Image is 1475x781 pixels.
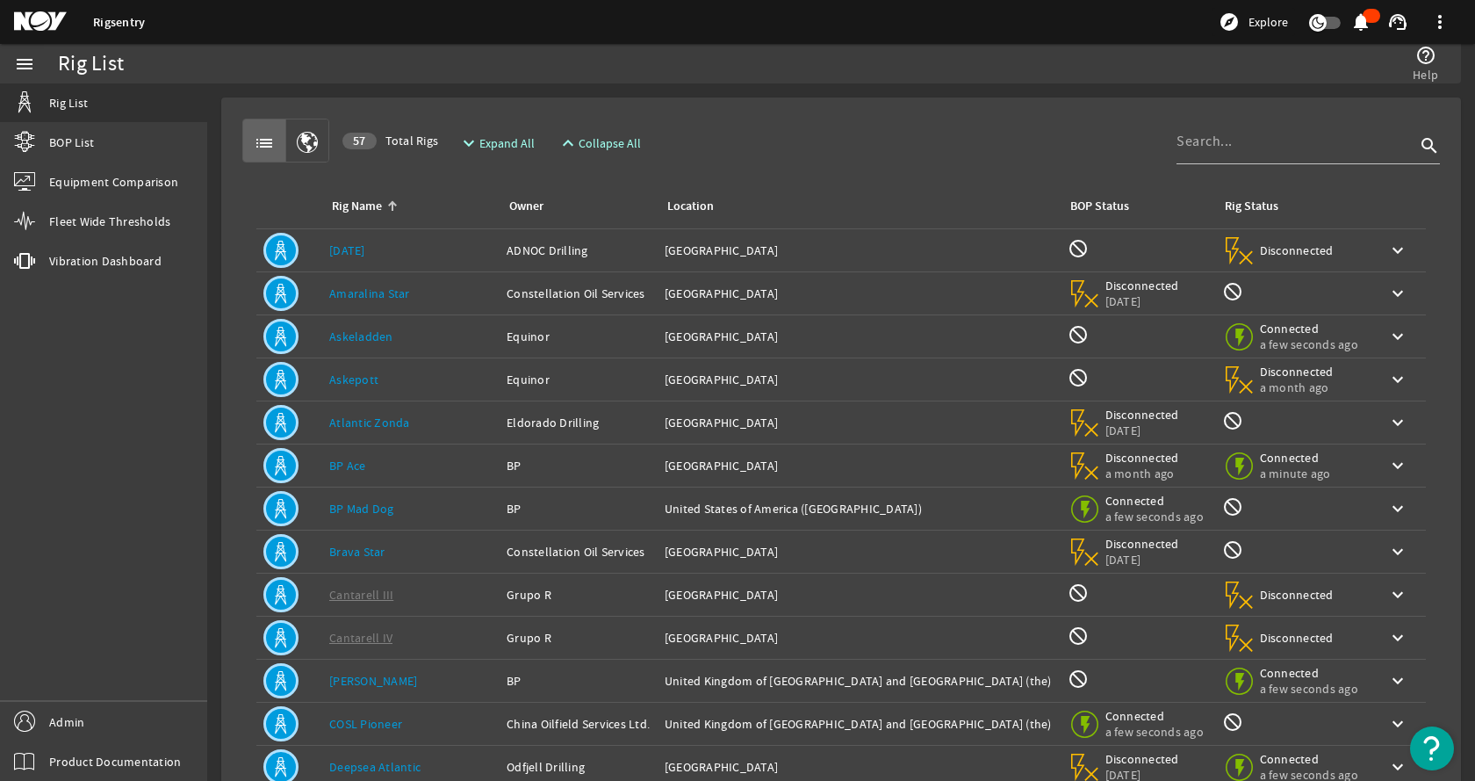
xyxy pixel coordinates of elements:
[1105,423,1180,438] span: [DATE]
[665,629,1054,647] div: [GEOGRAPHIC_DATA]
[49,713,84,731] span: Admin
[1105,708,1204,724] span: Connected
[93,14,145,31] a: Rigsentry
[507,371,651,388] div: Equinor
[1387,412,1408,433] mat-icon: keyboard_arrow_down
[1260,336,1358,352] span: a few seconds ago
[254,133,275,154] mat-icon: list
[1222,712,1243,733] mat-icon: Rig Monitoring not available for this rig
[1260,321,1358,336] span: Connected
[665,371,1054,388] div: [GEOGRAPHIC_DATA]
[507,328,651,345] div: Equinor
[329,673,417,689] a: [PERSON_NAME]
[1105,536,1180,552] span: Disconnected
[342,133,377,149] div: 57
[507,586,651,604] div: Grupo R
[1260,242,1335,258] span: Disconnected
[1387,11,1408,33] mat-icon: support_agent
[1105,724,1204,740] span: a few seconds ago
[1387,541,1408,562] mat-icon: keyboard_arrow_down
[329,759,421,775] a: Deepsea Atlantic
[1387,240,1408,261] mat-icon: keyboard_arrow_down
[507,629,651,647] div: Grupo R
[665,586,1054,604] div: [GEOGRAPHIC_DATA]
[1387,584,1408,605] mat-icon: keyboard_arrow_down
[1260,681,1358,697] span: a few seconds ago
[507,500,651,517] div: BP
[1410,727,1454,770] button: Open Resource Center
[1387,713,1408,734] mat-icon: keyboard_arrow_down
[49,213,170,230] span: Fleet Wide Thresholds
[451,127,542,159] button: Expand All
[1105,751,1180,767] span: Disconnected
[329,329,393,344] a: Askeladden
[329,716,402,732] a: COSL Pioneer
[1260,364,1335,380] span: Disconnected
[329,630,392,646] a: Cantarell IV
[665,285,1054,302] div: [GEOGRAPHIC_DATA]
[1387,283,1408,304] mat-icon: keyboard_arrow_down
[49,94,88,112] span: Rig List
[665,197,1047,216] div: Location
[665,715,1054,733] div: United Kingdom of [GEOGRAPHIC_DATA] and [GEOGRAPHIC_DATA] (the)
[507,242,651,259] div: ADNOC Drilling
[1070,197,1129,216] div: BOP Status
[329,242,365,258] a: [DATE]
[1222,496,1243,517] mat-icon: Rig Monitoring not available for this rig
[665,543,1054,560] div: [GEOGRAPHIC_DATA]
[507,543,651,560] div: Constellation Oil Services
[329,501,394,517] a: BP Mad Dog
[1068,324,1089,345] mat-icon: BOP Monitoring not available for this rig
[1068,582,1089,604] mat-icon: BOP Monitoring not available for this rig
[1260,751,1358,767] span: Connected
[1260,466,1335,481] span: a minute ago
[1212,8,1295,36] button: Explore
[458,133,472,154] mat-icon: expand_more
[1387,455,1408,476] mat-icon: keyboard_arrow_down
[329,286,410,301] a: Amaralina Star
[1222,281,1243,302] mat-icon: Rig Monitoring not available for this rig
[49,252,162,270] span: Vibration Dashboard
[1105,293,1180,309] span: [DATE]
[1068,669,1089,690] mat-icon: BOP Monitoring not available for this rig
[665,758,1054,776] div: [GEOGRAPHIC_DATA]
[1225,197,1278,216] div: Rig Status
[550,127,648,159] button: Collapse All
[329,372,378,387] a: Askepott
[1260,587,1335,603] span: Disconnected
[329,197,486,216] div: Rig Name
[1387,627,1408,648] mat-icon: keyboard_arrow_down
[665,414,1054,431] div: [GEOGRAPHIC_DATA]
[665,457,1054,474] div: [GEOGRAPHIC_DATA]
[1419,1,1461,43] button: more_vert
[49,173,178,191] span: Equipment Comparison
[329,458,366,474] a: BP Ace
[665,242,1054,259] div: [GEOGRAPHIC_DATA]
[329,544,385,560] a: Brava Star
[1260,380,1335,395] span: a month ago
[1105,552,1180,568] span: [DATE]
[1419,135,1440,156] i: search
[1387,756,1408,777] mat-icon: keyboard_arrow_down
[1068,367,1089,388] mat-icon: BOP Monitoring not available for this rig
[1387,326,1408,347] mat-icon: keyboard_arrow_down
[1387,498,1408,519] mat-icon: keyboard_arrow_down
[1105,278,1180,293] span: Disconnected
[1105,450,1180,466] span: Disconnected
[14,54,35,75] mat-icon: menu
[1068,626,1089,647] mat-icon: BOP Monitoring not available for this rig
[1105,509,1204,524] span: a few seconds ago
[507,197,644,216] div: Owner
[58,55,124,73] div: Rig List
[1350,11,1371,33] mat-icon: notifications
[507,672,651,690] div: BP
[1415,45,1436,66] mat-icon: help_outline
[1222,410,1243,431] mat-icon: Rig Monitoring not available for this rig
[1105,466,1180,481] span: a month ago
[1105,407,1180,423] span: Disconnected
[1068,238,1089,259] mat-icon: BOP Monitoring not available for this rig
[1260,450,1335,466] span: Connected
[665,672,1054,690] div: United Kingdom of [GEOGRAPHIC_DATA] and [GEOGRAPHIC_DATA] (the)
[507,457,651,474] div: BP
[14,250,35,271] mat-icon: vibration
